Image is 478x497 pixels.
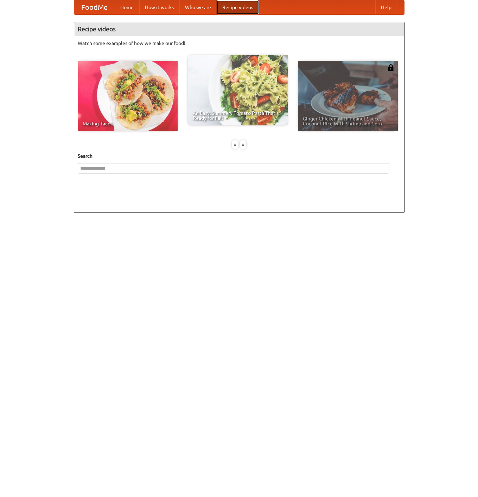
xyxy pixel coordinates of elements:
a: Help [375,0,397,14]
h5: Search [78,152,401,159]
div: » [240,140,246,149]
span: An Easy, Summery Tomato Pasta That's Ready for Fall [193,111,283,120]
a: Home [115,0,139,14]
a: How it works [139,0,179,14]
p: Watch some examples of how we make our food! [78,40,401,47]
a: FoodMe [74,0,115,14]
h4: Recipe videos [74,22,404,36]
span: Making Tacos [83,121,173,126]
img: 483408.png [387,64,394,71]
div: « [232,140,238,149]
a: Making Tacos [78,61,178,131]
a: An Easy, Summery Tomato Pasta That's Ready for Fall [188,55,288,125]
a: Recipe videos [217,0,259,14]
a: Who we are [179,0,217,14]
